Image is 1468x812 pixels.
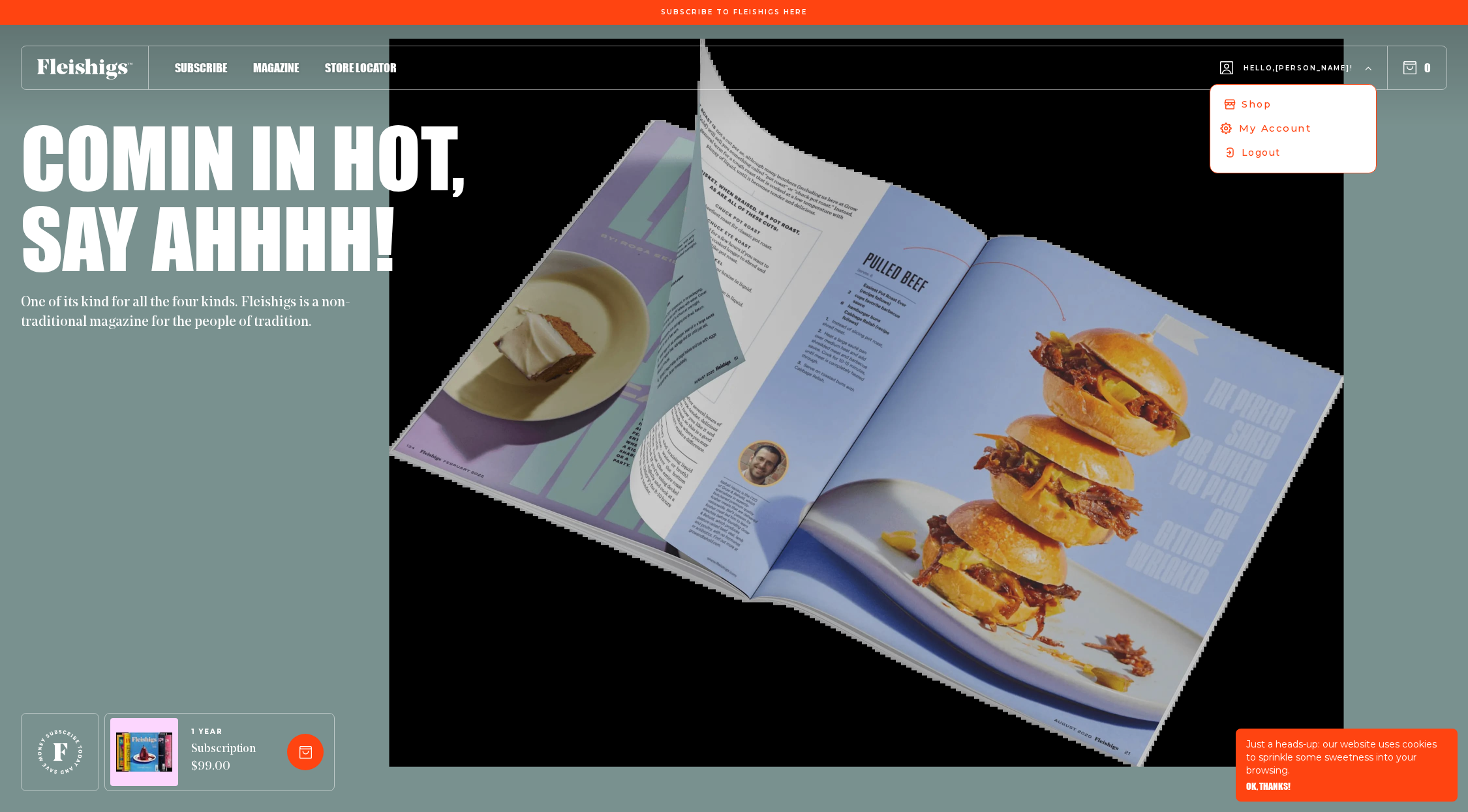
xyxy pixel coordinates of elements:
[1242,98,1272,111] span: Shop
[21,197,395,278] h1: Say ahhhh!
[1242,146,1280,160] span: Logout
[253,61,299,75] span: Magazine
[175,59,227,76] a: Subscribe
[191,728,256,776] a: 1 YEARSubscription $99.00
[1220,42,1371,94] button: Hello,[PERSON_NAME]!ShopMy AccountLogout
[1210,141,1376,165] a: Logout
[1403,61,1431,75] button: 0
[661,8,807,16] span: Subscribe To Fleishigs Here
[21,293,360,332] p: One of its kind for all the four kinds. Fleishigs is a non-traditional magazine for the people of...
[191,741,256,776] span: Subscription $99.00
[658,8,810,15] a: Subscribe To Fleishigs Here
[1244,63,1353,94] span: Hello, [PERSON_NAME] !
[1239,121,1311,136] span: My Account
[1246,782,1291,791] button: OK, THANKS!
[116,732,172,772] img: Magazines image
[1206,116,1381,141] a: My Account
[325,59,397,76] a: Store locator
[1210,93,1376,117] a: Shop
[253,59,299,76] a: Magazine
[175,61,227,75] span: Subscribe
[325,61,397,75] span: Store locator
[191,728,256,736] span: 1 YEAR
[21,116,465,197] h1: Comin in hot,
[1246,738,1447,777] p: Just a heads-up: our website uses cookies to sprinkle some sweetness into your browsing.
